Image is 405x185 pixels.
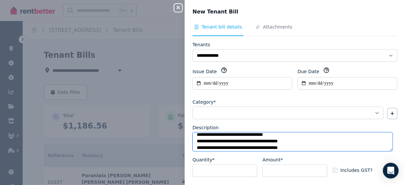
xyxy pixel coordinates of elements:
[192,99,216,105] label: Category*
[333,168,338,173] input: Includes GST?
[192,41,210,48] label: Tenants
[192,156,215,163] label: Quantity*
[192,8,238,16] span: New Tenant Bill
[383,163,398,178] div: Open Intercom Messenger
[297,68,319,75] label: Due Date
[192,68,217,75] label: Issue Date
[192,24,397,36] nav: Tabs
[263,24,292,30] span: Attachments
[340,167,373,174] span: Includes GST?
[202,24,242,30] span: Tenant bill details
[192,124,219,131] label: Description
[262,156,283,163] label: Amount*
